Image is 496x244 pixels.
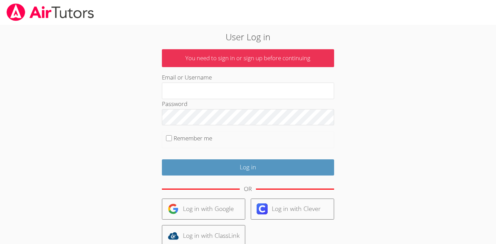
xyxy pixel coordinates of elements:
label: Remember me [174,134,212,142]
img: clever-logo-6eab21bc6e7a338710f1a6ff85c0baf02591cd810cc4098c63d3a4b26e2feb20.svg [257,203,268,214]
a: Log in with Clever [251,199,334,220]
img: google-logo-50288ca7cdecda66e5e0955fdab243c47b7ad437acaf1139b6f446037453330a.svg [168,203,179,214]
img: airtutors_banner-c4298cdbf04f3fff15de1276eac7730deb9818008684d7c2e4769d2f7ddbe033.png [6,3,95,21]
label: Email or Username [162,73,212,81]
label: Password [162,100,187,108]
h2: User Log in [114,30,382,43]
div: OR [244,184,252,194]
input: Log in [162,159,334,176]
img: classlink-logo-d6bb404cc1216ec64c9a2012d9dc4662098be43eaf13dc465df04b49fa7ab582.svg [168,230,179,241]
p: You need to sign in or sign up before continuing [162,49,334,67]
a: Log in with Google [162,199,245,220]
